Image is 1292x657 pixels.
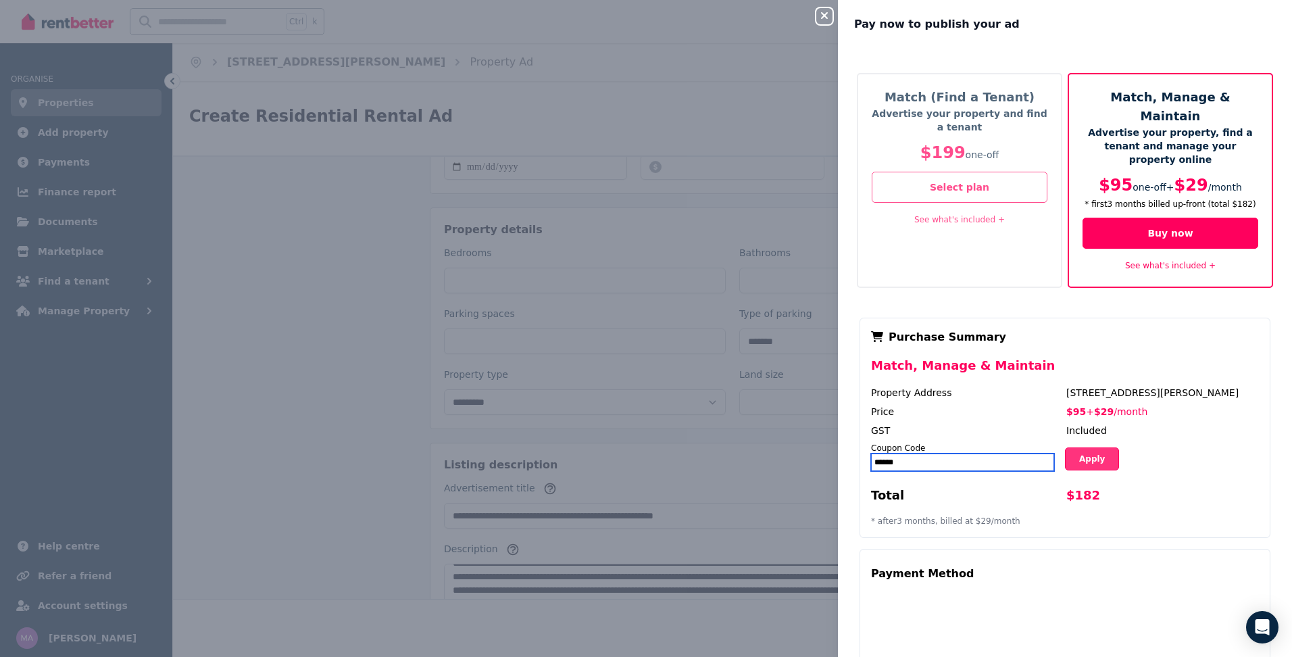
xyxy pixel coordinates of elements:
span: / month [1114,406,1147,417]
div: Coupon Code [871,443,1054,454]
p: Advertise your property, find a tenant and manage your property online [1083,126,1258,166]
span: + [1086,406,1094,417]
div: Property Address [871,386,1064,399]
button: Apply [1065,447,1119,470]
span: $29 [1174,176,1208,195]
h5: Match (Find a Tenant) [872,88,1047,107]
a: See what's included + [1125,261,1216,270]
div: $182 [1066,486,1259,510]
div: Payment Method [871,560,974,587]
h5: Match, Manage & Maintain [1083,88,1258,126]
div: GST [871,424,1064,437]
div: [STREET_ADDRESS][PERSON_NAME] [1066,386,1259,399]
span: one-off [1133,182,1166,193]
span: $95 [1099,176,1133,195]
div: Price [871,405,1064,418]
p: * after 3 month s, billed at $29 / month [871,516,1259,527]
div: Purchase Summary [871,329,1259,345]
button: Select plan [872,172,1047,203]
a: See what's included + [914,215,1005,224]
div: Match, Manage & Maintain [871,356,1259,386]
p: Advertise your property and find a tenant [872,107,1047,134]
div: Included [1066,424,1259,437]
button: Buy now [1083,218,1258,249]
span: / month [1208,182,1242,193]
div: Open Intercom Messenger [1246,611,1278,643]
p: * first 3 month s billed up-front (total $182 ) [1083,199,1258,210]
span: $29 [1094,406,1114,417]
span: $95 [1066,406,1086,417]
span: + [1166,182,1174,193]
span: $199 [920,143,966,162]
span: Pay now to publish your ad [854,16,1020,32]
span: one-off [966,149,999,160]
div: Total [871,486,1064,510]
